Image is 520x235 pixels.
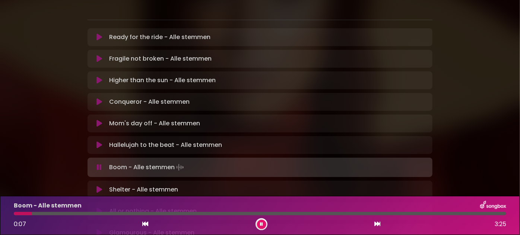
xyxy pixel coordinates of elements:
p: Hallelujah to the beat - Alle stemmen [109,141,222,149]
p: Boom - Alle stemmen [109,162,185,173]
p: Mom's day off - Alle stemmen [109,119,200,128]
p: Boom - Alle stemmen [14,201,82,210]
p: Conqueror - Alle stemmen [109,97,190,106]
img: songbox-logo-white.png [480,201,506,210]
p: Fragile not broken - Alle stemmen [109,54,212,63]
span: 3:25 [495,220,506,229]
span: 0:07 [14,220,26,228]
p: Ready for the ride - Alle stemmen [109,33,210,42]
img: waveform4.gif [175,162,185,173]
p: Higher than the sun - Alle stemmen [109,76,216,85]
p: Shelter - Alle stemmen [109,185,178,194]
